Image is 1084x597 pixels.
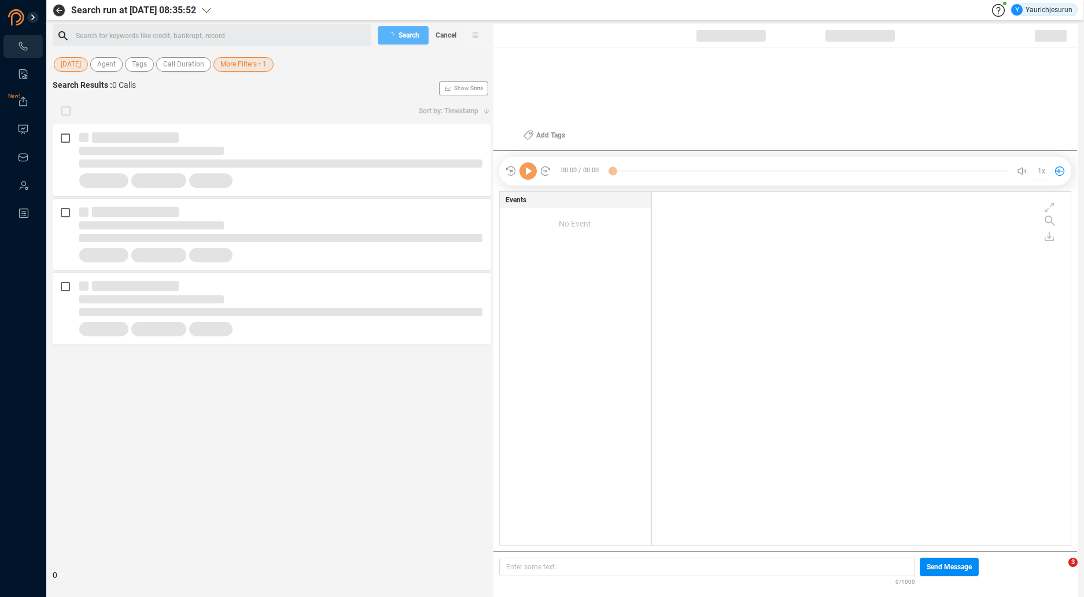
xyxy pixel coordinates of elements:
span: 0/1000 [895,576,915,586]
div: No Event [500,208,650,239]
span: Tags [132,57,147,72]
span: Show Stats [454,19,483,158]
li: Exports [3,90,43,113]
span: More Filters • 1 [220,57,267,72]
span: 3 [1068,558,1078,567]
button: Tags [125,57,154,72]
button: More Filters • 1 [213,57,274,72]
span: Cancel [436,26,456,45]
button: Show Stats [439,81,488,95]
button: Agent [90,57,123,72]
li: Visuals [3,118,43,141]
button: Send Message [920,558,979,576]
li: Interactions [3,35,43,58]
span: Agent [97,57,116,72]
button: [DATE] [54,57,88,72]
button: Add Tags [517,126,572,144]
span: Add Tags [536,126,565,144]
span: Call Duration [163,57,204,72]
a: New! [17,96,29,107]
div: grid [658,195,1071,544]
span: 1x [1038,162,1045,180]
span: Search Results : [53,80,112,90]
li: Smart Reports [3,62,43,86]
button: Call Duration [156,57,211,72]
span: New! [8,84,20,107]
button: 1x [1033,163,1049,179]
div: 0 [53,79,491,597]
span: 0 Calls [112,80,136,90]
li: Inbox [3,146,43,169]
div: Yaurichjesurun [1011,4,1072,16]
span: Send Message [927,558,972,576]
img: prodigal-logo [8,9,72,25]
span: Search run at [DATE] 08:35:52 [71,3,196,17]
button: Cancel [429,26,463,45]
button: Sort by: Timestamp [412,102,491,120]
span: Y [1015,4,1019,16]
span: Events [506,195,526,205]
span: 00:00 / 00:00 [551,162,613,180]
iframe: Intercom live chat [1045,558,1072,585]
span: [DATE] [61,57,81,72]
